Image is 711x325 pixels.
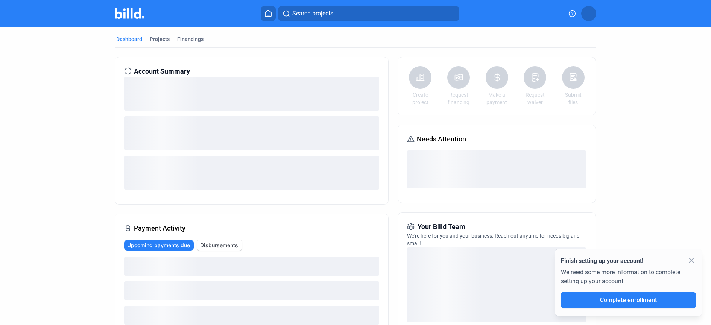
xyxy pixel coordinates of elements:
[484,91,510,106] a: Make a payment
[127,241,190,249] span: Upcoming payments due
[407,91,433,106] a: Create project
[124,257,379,276] div: loading
[200,241,238,249] span: Disbursements
[124,306,379,325] div: loading
[561,257,696,266] div: Finish setting up your account!
[407,150,586,188] div: loading
[115,8,144,19] img: Billd Company Logo
[418,222,465,232] span: Your Billd Team
[124,156,379,190] div: loading
[134,223,185,234] span: Payment Activity
[407,247,586,322] div: loading
[124,116,379,150] div: loading
[134,66,190,77] span: Account Summary
[560,91,586,106] a: Submit files
[278,6,459,21] button: Search projects
[687,256,696,265] mat-icon: close
[116,35,142,43] div: Dashboard
[561,292,696,308] button: Complete enrollment
[561,266,696,292] div: We need some more information to complete setting up your account.
[197,240,242,251] button: Disbursements
[417,134,466,144] span: Needs Attention
[124,77,379,111] div: loading
[150,35,170,43] div: Projects
[124,240,194,251] button: Upcoming payments due
[177,35,204,43] div: Financings
[600,296,657,304] span: Complete enrollment
[124,281,379,300] div: loading
[522,91,548,106] a: Request waiver
[292,9,333,18] span: Search projects
[407,233,580,246] span: We're here for you and your business. Reach out anytime for needs big and small!
[445,91,472,106] a: Request financing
